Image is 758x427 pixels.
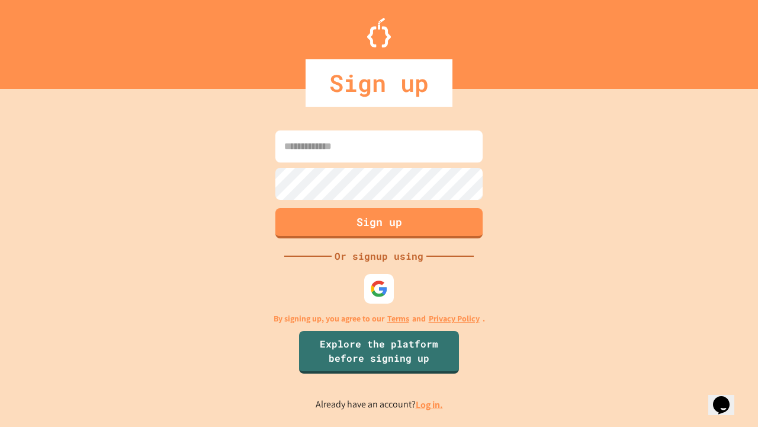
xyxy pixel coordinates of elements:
[416,399,443,411] a: Log in.
[367,18,391,47] img: Logo.svg
[306,59,452,107] div: Sign up
[708,380,746,415] iframe: chat widget
[387,313,409,325] a: Terms
[316,397,443,412] p: Already have an account?
[429,313,480,325] a: Privacy Policy
[274,313,485,325] p: By signing up, you agree to our and .
[299,331,459,374] a: Explore the platform before signing up
[370,280,388,298] img: google-icon.svg
[332,249,426,263] div: Or signup using
[275,208,483,238] button: Sign up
